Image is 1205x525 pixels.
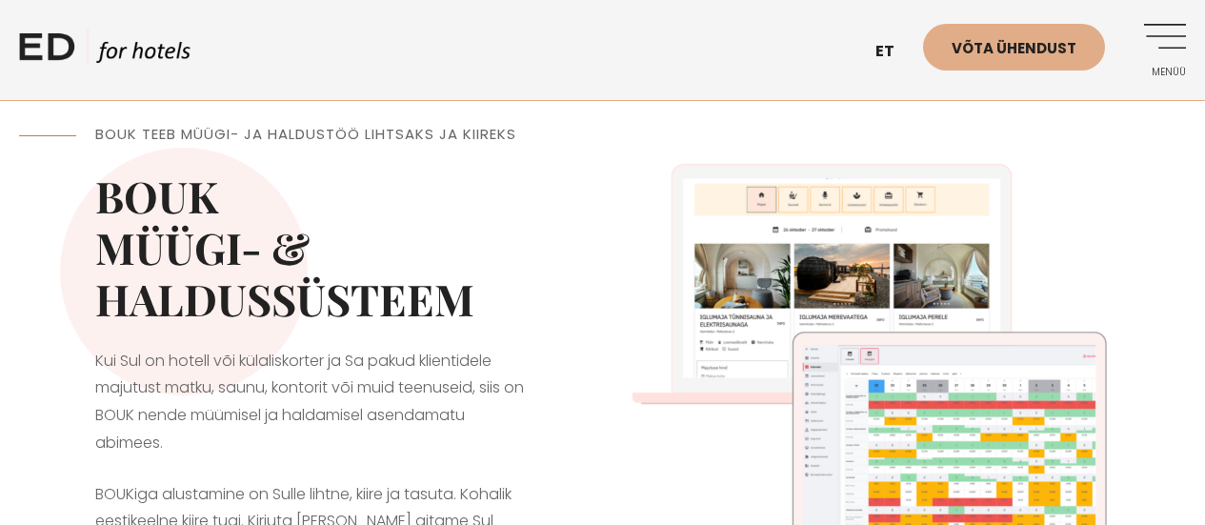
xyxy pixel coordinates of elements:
a: Menüü [1134,24,1186,76]
a: ED HOTELS [19,29,191,76]
a: et [866,29,923,75]
p: Kui Sul on hotell või külaliskorter ja Sa pakud klientidele majutust matku, saunu, kontorit või m... [95,348,527,457]
h2: BOUK MÜÜGI- & HALDUSSÜSTEEM [95,170,527,324]
span: BOUK TEEB MÜÜGI- JA HALDUSTÖÖ LIHTSAKS JA KIIREKS [95,124,516,144]
a: Võta ühendust [923,24,1105,71]
span: Menüü [1134,67,1186,78]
